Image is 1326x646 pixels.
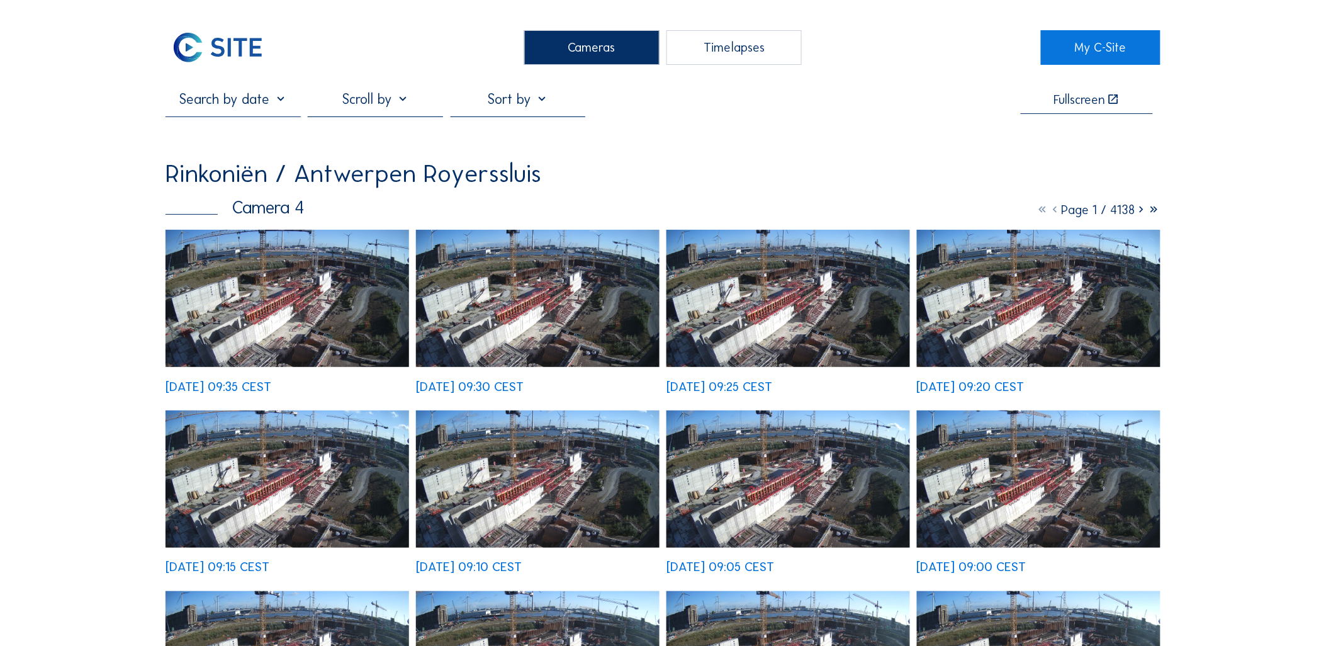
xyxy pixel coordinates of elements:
div: [DATE] 09:20 CEST [917,380,1025,393]
a: My C-Site [1041,30,1160,65]
img: image_52935635 [416,411,660,548]
img: image_52936089 [666,230,910,367]
img: image_52935778 [166,411,409,548]
div: Camera 4 [166,198,303,216]
input: Search by date 󰅀 [166,91,301,108]
img: image_52935943 [917,230,1160,367]
div: [DATE] 09:30 CEST [416,380,524,393]
img: image_52936162 [416,230,660,367]
div: [DATE] 09:00 CEST [917,560,1026,573]
img: image_52936313 [166,230,409,367]
a: C-SITE Logo [166,30,285,65]
img: C-SITE Logo [166,30,269,65]
span: Page 1 / 4138 [1062,202,1135,217]
div: [DATE] 09:10 CEST [416,560,522,573]
div: [DATE] 09:05 CEST [666,560,774,573]
div: Fullscreen [1053,93,1106,106]
div: [DATE] 09:35 CEST [166,380,271,393]
img: image_52935570 [666,411,910,548]
div: Cameras [524,30,660,65]
div: Timelapses [666,30,802,65]
div: [DATE] 09:15 CEST [166,560,269,573]
div: [DATE] 09:25 CEST [666,380,772,393]
div: Rinkoniën / Antwerpen Royerssluis [166,161,541,186]
img: image_52935405 [917,411,1160,548]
